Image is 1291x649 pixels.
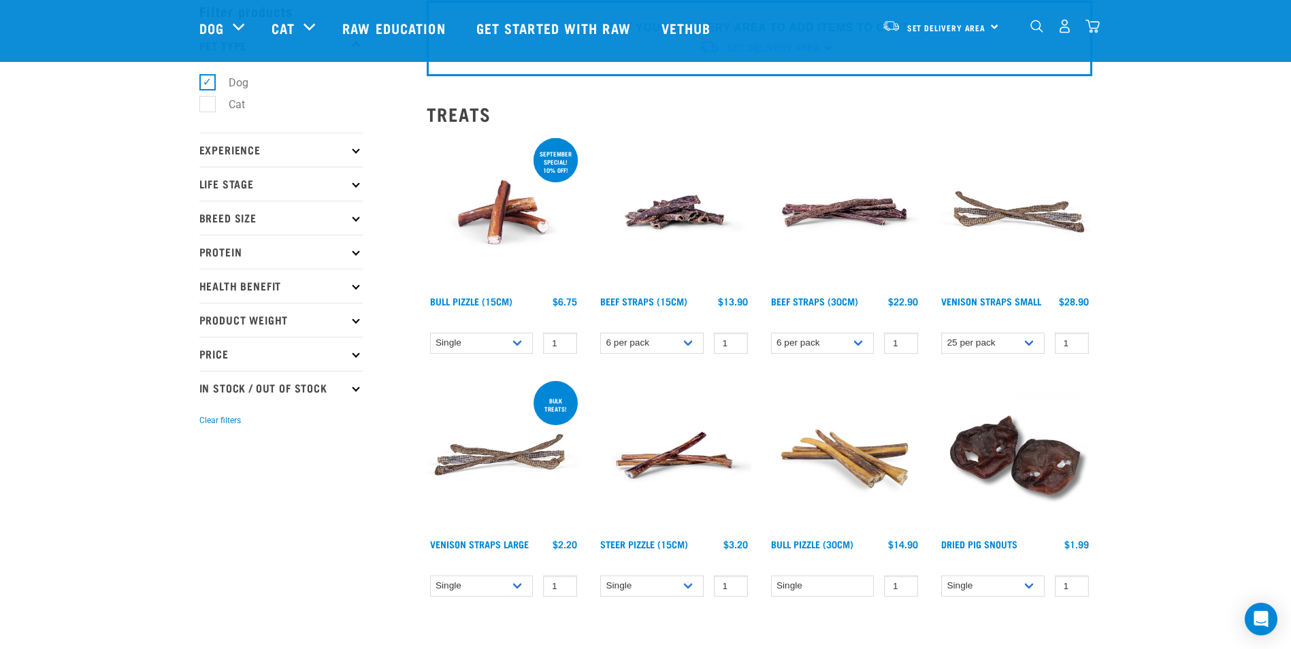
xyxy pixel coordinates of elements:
p: Breed Size [199,201,363,235]
p: Experience [199,133,363,167]
a: Venison Straps Small [941,299,1041,303]
div: $22.90 [888,296,918,307]
a: Vethub [648,1,728,55]
img: home-icon-1@2x.png [1030,20,1043,33]
input: 1 [714,576,748,597]
img: IMG 9990 [938,378,1092,533]
a: Raw Education [329,1,462,55]
input: 1 [884,333,918,354]
div: $13.90 [718,296,748,307]
h2: Treats [427,103,1092,124]
img: Raw Essentials Steer Pizzle 15cm [597,378,751,533]
div: Open Intercom Messenger [1245,603,1277,635]
a: Steer Pizzle (15cm) [600,542,688,546]
a: Bull Pizzle (30cm) [771,542,853,546]
img: home-icon@2x.png [1085,19,1100,33]
img: van-moving.png [882,20,900,32]
p: Health Benefit [199,269,363,303]
a: Dog [199,18,224,38]
input: 1 [1055,576,1089,597]
div: $3.20 [723,539,748,550]
p: Life Stage [199,167,363,201]
input: 1 [1055,333,1089,354]
p: Product Weight [199,303,363,337]
img: Stack of 3 Venison Straps Treats for Pets [427,378,581,533]
img: Raw Essentials Beef Straps 6 Pack [768,135,922,290]
input: 1 [543,333,577,354]
div: $1.99 [1064,539,1089,550]
div: $28.90 [1059,296,1089,307]
a: Beef Straps (15cm) [600,299,687,303]
div: $2.20 [553,539,577,550]
img: Raw Essentials Beef Straps 15cm 6 Pack [597,135,751,290]
a: Beef Straps (30cm) [771,299,858,303]
img: Bull Pizzle [427,135,581,290]
a: Get started with Raw [463,1,648,55]
div: $6.75 [553,296,577,307]
img: Venison Straps [938,135,1092,290]
p: In Stock / Out Of Stock [199,371,363,405]
input: 1 [543,576,577,597]
a: Bull Pizzle (15cm) [430,299,512,303]
a: Cat [272,18,295,38]
span: Set Delivery Area [907,25,986,30]
a: Venison Straps Large [430,542,529,546]
a: Dried Pig Snouts [941,542,1017,546]
label: Cat [207,96,250,113]
div: September special! 10% off! [534,144,578,180]
label: Dog [207,74,254,91]
div: BULK TREATS! [534,390,578,419]
button: Clear filters [199,414,241,427]
div: $14.90 [888,539,918,550]
input: 1 [884,576,918,597]
p: Protein [199,235,363,269]
img: Bull Pizzle 30cm for Dogs [768,378,922,533]
input: 1 [714,333,748,354]
p: Price [199,337,363,371]
img: user.png [1058,19,1072,33]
